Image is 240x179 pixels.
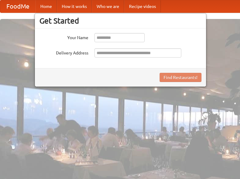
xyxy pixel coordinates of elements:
[92,0,124,13] a: Who we are
[39,33,88,41] label: Your Name
[124,0,161,13] a: Recipe videos
[57,0,92,13] a: How it works
[35,0,57,13] a: Home
[39,48,88,56] label: Delivery Address
[160,73,201,82] button: Find Restaurants!
[39,16,201,25] h3: Get Started
[0,0,35,13] a: FoodMe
